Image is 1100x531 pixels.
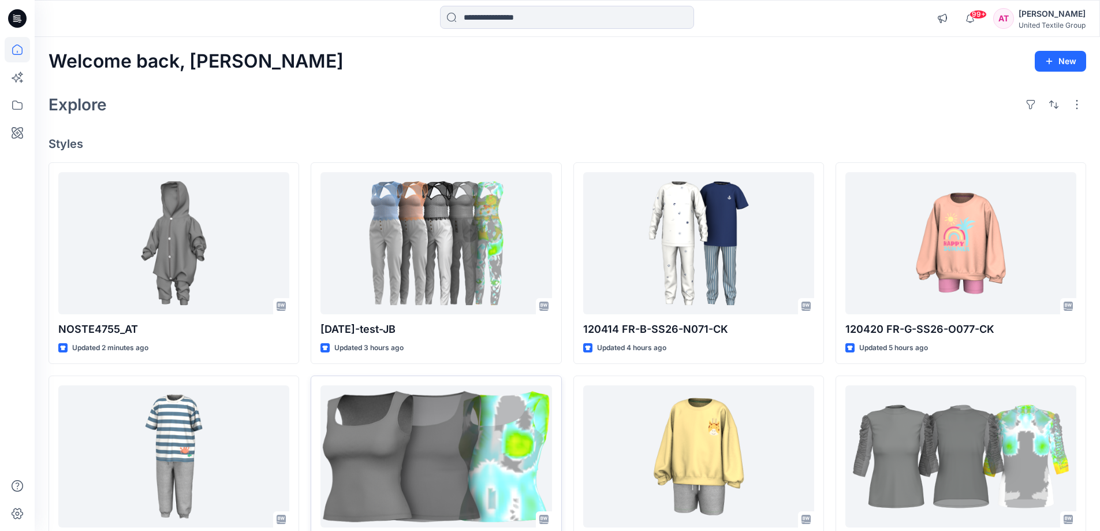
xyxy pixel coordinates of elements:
p: Updated 2 minutes ago [72,342,148,354]
a: 120420 FR-G-SS26-O077-CK [845,172,1076,315]
a: 120306-ZPL-DEV-MB-JB [320,385,551,528]
a: 120471_HSE_DEV_AT [845,385,1076,528]
p: [DATE]-test-JB [320,321,551,337]
div: AT [993,8,1014,29]
h4: Styles [49,137,1086,151]
a: 120414 FR-B-SS26-N071-CK [583,172,814,315]
p: Updated 5 hours ago [859,342,928,354]
p: 120420 FR-G-SS26-O077-CK [845,321,1076,337]
div: United Textile Group [1019,21,1086,29]
button: New [1035,51,1086,72]
a: 120396 FR-U-SS26-O073-CK [583,385,814,528]
p: Updated 3 hours ago [334,342,404,354]
h2: Explore [49,95,107,114]
a: 120413 FR-B-SS26-O072-CK [58,385,289,528]
a: 2025.09.25-test-JB [320,172,551,315]
span: 99+ [970,10,987,19]
a: NOSTE4755_AT [58,172,289,315]
p: 120414 FR-B-SS26-N071-CK [583,321,814,337]
p: Updated 4 hours ago [597,342,666,354]
h2: Welcome back, [PERSON_NAME] [49,51,344,72]
div: [PERSON_NAME] [1019,7,1086,21]
p: NOSTE4755_AT [58,321,289,337]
